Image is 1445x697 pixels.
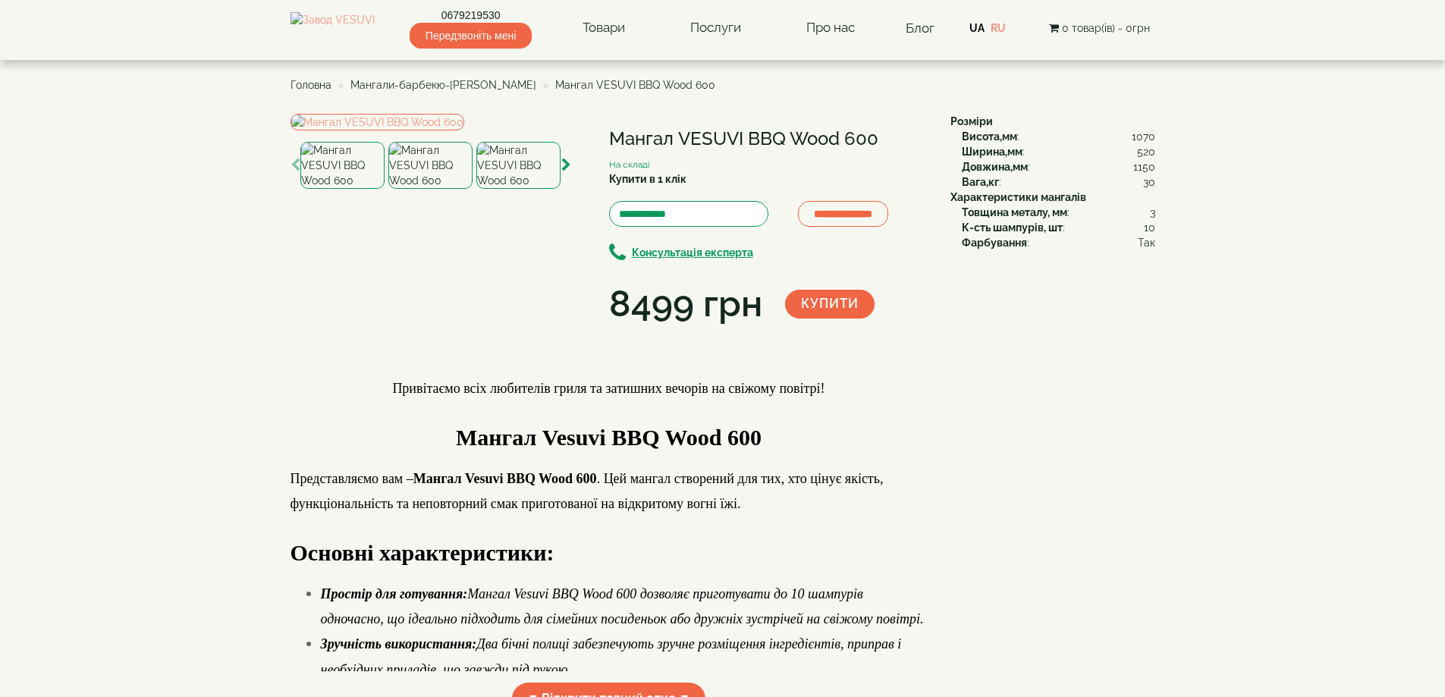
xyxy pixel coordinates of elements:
strong: Мангал Vesuvi BBQ Wood 600 [413,471,597,486]
em: Мангал Vesuvi BBQ Wood 600 дозволяє приготувати до 10 шампурів одночасно, що ідеально підходить д... [321,586,924,626]
a: Головна [291,79,331,91]
strong: Основні характеристики: [291,540,554,565]
b: Висота,мм [962,130,1017,143]
b: К-сть шампурів, шт [962,221,1063,234]
b: Ширина,мм [962,146,1022,158]
img: Завод VESUVI [291,12,375,44]
span: Так [1138,235,1155,250]
a: Послуги [675,11,756,46]
a: 0679219530 [410,8,532,23]
a: Мангали-барбекю-[PERSON_NAME] [350,79,536,91]
div: : [962,129,1155,144]
div: : [962,205,1155,220]
b: Розміри [950,115,993,127]
a: Товари [567,11,640,46]
img: Мангал VESUVI BBQ Wood 600 [291,114,464,130]
span: 520 [1137,144,1155,159]
label: Купити в 1 клік [609,171,686,187]
h1: Мангал VESUVI BBQ Wood 600 [609,129,928,149]
img: Мангал VESUVI BBQ Wood 600 [300,142,385,189]
img: Мангал VESUVI BBQ Wood 600 [476,142,561,189]
button: Купити [785,290,875,319]
a: Блог [906,20,935,36]
b: Характеристики мангалів [950,191,1086,203]
em: Два бічні полиці забезпечують зручне розміщення інгредієнтів, приправ і необхідних приладів, що з... [321,636,902,677]
strong: Простір для готування: [321,586,468,601]
strong: Зручність використання: [321,636,477,651]
span: 0 товар(ів) - 0грн [1062,22,1150,34]
span: 30 [1143,174,1155,190]
b: Довжина,мм [962,161,1028,173]
span: Передзвоніть мені [410,23,532,49]
img: Мангал VESUVI BBQ Wood 600 [388,142,473,189]
span: Мангал Vesuvi BBQ Wood 600 [456,425,762,450]
b: Вага,кг [962,176,999,188]
div: : [962,235,1155,250]
a: Про нас [791,11,870,46]
a: UA [969,22,985,34]
div: : [962,144,1155,159]
button: 0 товар(ів) - 0грн [1044,20,1154,36]
a: RU [991,22,1006,34]
span: Мангал VESUVI BBQ Wood 600 [555,79,715,91]
span: 3 [1150,205,1155,220]
b: Фарбування [962,237,1027,249]
span: 10 [1144,220,1155,235]
b: Консультація експерта [632,246,753,259]
b: Товщина металу, мм [962,206,1067,218]
div: : [962,220,1155,235]
span: Привітаємо всіх любителів гриля та затишних вечорів на свіжому повітрі! [392,381,825,396]
small: На складі [609,159,650,170]
span: 1150 [1133,159,1155,174]
div: : [962,174,1155,190]
div: : [962,159,1155,174]
div: 8499 грн [609,278,762,330]
span: Представляємо вам – . Цей мангал створений для тих, хто цінує якість, функціональність та неповто... [291,471,884,511]
span: 1070 [1132,129,1155,144]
